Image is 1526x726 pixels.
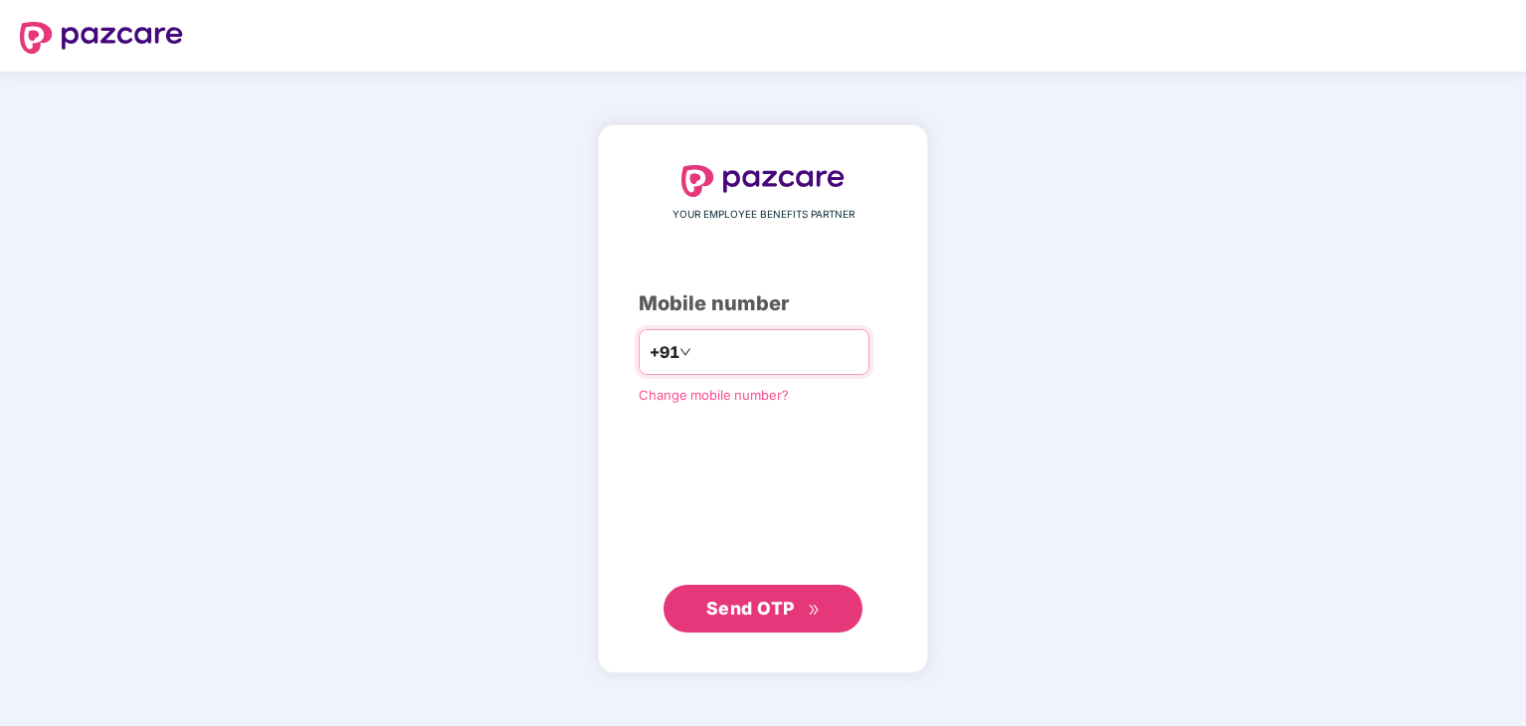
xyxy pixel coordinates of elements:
[664,585,862,633] button: Send OTPdouble-right
[650,340,679,365] span: +91
[706,598,795,619] span: Send OTP
[679,346,691,358] span: down
[639,288,887,319] div: Mobile number
[808,604,821,617] span: double-right
[639,387,789,403] a: Change mobile number?
[20,22,183,54] img: logo
[681,165,845,197] img: logo
[672,207,855,223] span: YOUR EMPLOYEE BENEFITS PARTNER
